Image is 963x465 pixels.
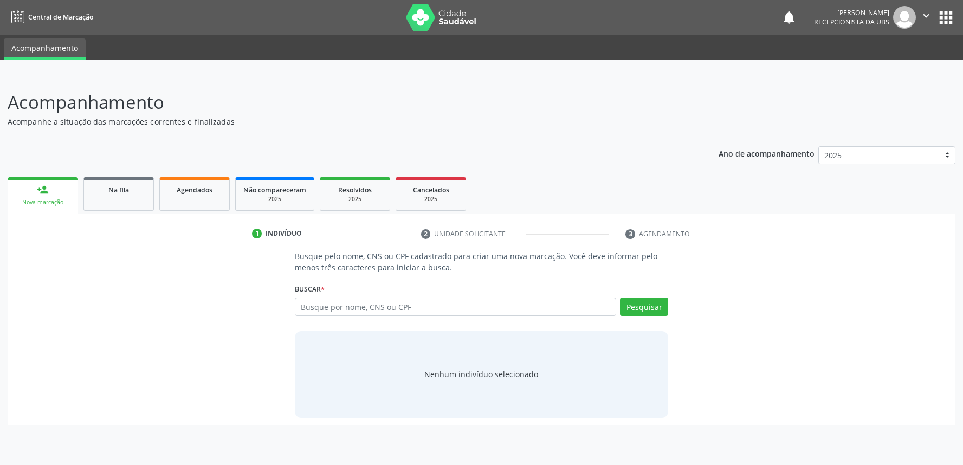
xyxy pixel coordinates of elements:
[266,229,302,238] div: Indivíduo
[28,12,93,22] span: Central de Marcação
[413,185,449,195] span: Cancelados
[295,298,616,316] input: Busque por nome, CNS ou CPF
[424,369,538,380] div: Nenhum indivíduo selecionado
[252,229,262,238] div: 1
[719,146,815,160] p: Ano de acompanhamento
[108,185,129,195] span: Na fila
[8,116,671,127] p: Acompanhe a situação das marcações correntes e finalizadas
[936,8,955,27] button: apps
[404,195,458,203] div: 2025
[243,185,306,195] span: Não compareceram
[328,195,382,203] div: 2025
[338,185,372,195] span: Resolvidos
[781,10,797,25] button: notifications
[893,6,916,29] img: img
[295,250,668,273] p: Busque pelo nome, CNS ou CPF cadastrado para criar uma nova marcação. Você deve informar pelo men...
[920,10,932,22] i: 
[8,89,671,116] p: Acompanhamento
[4,38,86,60] a: Acompanhamento
[814,8,889,17] div: [PERSON_NAME]
[177,185,212,195] span: Agendados
[15,198,70,206] div: Nova marcação
[295,281,325,298] label: Buscar
[243,195,306,203] div: 2025
[8,8,93,26] a: Central de Marcação
[916,6,936,29] button: 
[37,184,49,196] div: person_add
[620,298,668,316] button: Pesquisar
[814,17,889,27] span: Recepcionista da UBS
